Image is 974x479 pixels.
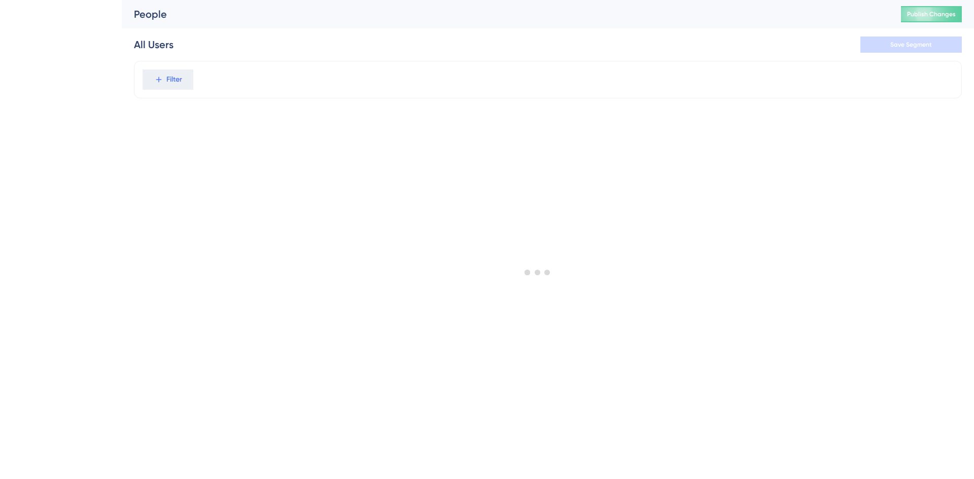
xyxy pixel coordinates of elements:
button: Save Segment [860,36,962,53]
span: Save Segment [890,41,932,49]
span: Publish Changes [907,10,956,18]
div: People [134,7,876,21]
button: Publish Changes [901,6,962,22]
div: All Users [134,38,173,52]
